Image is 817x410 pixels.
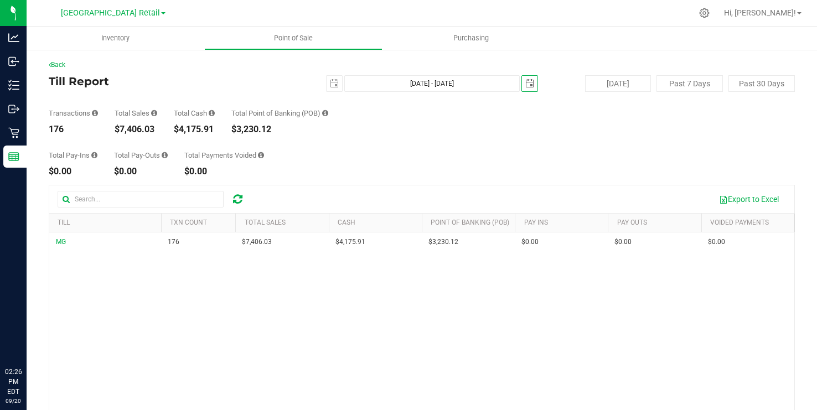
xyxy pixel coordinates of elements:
[162,152,168,159] i: Sum of all cash pay-outs removed from tills within the date range.
[231,110,328,117] div: Total Point of Banking (POB)
[114,152,168,159] div: Total Pay-Outs
[8,127,19,138] inline-svg: Retail
[11,321,44,355] iframe: Resource center
[8,56,19,67] inline-svg: Inbound
[712,190,786,209] button: Export to Excel
[8,32,19,43] inline-svg: Analytics
[8,103,19,115] inline-svg: Outbound
[614,237,632,247] span: $0.00
[242,237,272,247] span: $7,406.03
[521,237,539,247] span: $0.00
[5,397,22,405] p: 09/20
[656,75,723,92] button: Past 7 Days
[8,151,19,162] inline-svg: Reports
[431,219,509,226] a: Point of Banking (POB)
[259,33,328,43] span: Point of Sale
[49,61,65,69] a: Back
[428,237,458,247] span: $3,230.12
[168,237,179,247] span: 176
[33,320,46,333] iframe: Resource center unread badge
[115,110,157,117] div: Total Sales
[327,76,342,91] span: select
[184,152,264,159] div: Total Payments Voided
[174,110,215,117] div: Total Cash
[91,152,97,159] i: Sum of all cash pay-ins added to tills within the date range.
[8,80,19,91] inline-svg: Inventory
[49,75,297,87] h4: Till Report
[245,219,286,226] a: Total Sales
[58,219,70,226] a: Till
[27,27,204,50] a: Inventory
[617,219,647,226] a: Pay Outs
[728,75,795,92] button: Past 30 Days
[58,191,224,207] input: Search...
[524,219,548,226] a: Pay Ins
[184,167,264,176] div: $0.00
[114,167,168,176] div: $0.00
[258,152,264,159] i: Sum of all voided payment transaction amounts (excluding tips and transaction fees) within the da...
[170,219,207,226] a: TXN Count
[49,125,98,134] div: 176
[49,110,98,117] div: Transactions
[382,27,560,50] a: Purchasing
[522,76,537,91] span: select
[5,367,22,397] p: 02:26 PM EDT
[708,237,725,247] span: $0.00
[231,125,328,134] div: $3,230.12
[151,110,157,117] i: Sum of all successful, non-voided payment transaction amounts (excluding tips and transaction fee...
[338,219,355,226] a: Cash
[322,110,328,117] i: Sum of the successful, non-voided point-of-banking payment transaction amounts, both via payment ...
[724,8,796,17] span: Hi, [PERSON_NAME]!
[86,33,144,43] span: Inventory
[56,238,66,246] span: MG
[115,125,157,134] div: $7,406.03
[710,219,769,226] a: Voided Payments
[92,110,98,117] i: Count of all successful payment transactions, possibly including voids, refunds, and cash-back fr...
[585,75,651,92] button: [DATE]
[697,8,711,18] div: Manage settings
[209,110,215,117] i: Sum of all successful, non-voided cash payment transaction amounts (excluding tips and transactio...
[49,167,97,176] div: $0.00
[204,27,382,50] a: Point of Sale
[174,125,215,134] div: $4,175.91
[335,237,365,247] span: $4,175.91
[61,8,160,18] span: [GEOGRAPHIC_DATA] Retail
[438,33,504,43] span: Purchasing
[49,152,97,159] div: Total Pay-Ins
